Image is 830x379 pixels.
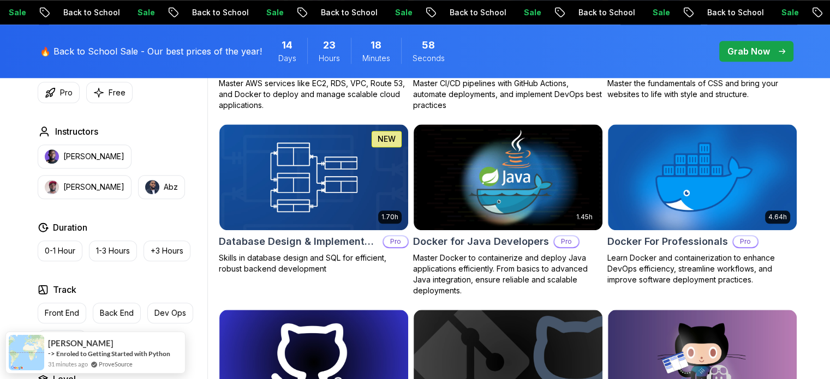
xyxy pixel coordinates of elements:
h2: Instructors [55,125,98,138]
p: Abz [164,182,178,192]
p: 1-3 Hours [96,245,130,256]
p: Front End [45,308,79,318]
p: 1.70h [381,213,398,221]
p: Pro [384,236,408,247]
p: 🔥 Back to School Sale - Our best prices of the year! [40,45,262,58]
p: Back to School [438,7,512,18]
span: [PERSON_NAME] [48,339,114,348]
p: Master the fundamentals of CSS and bring your websites to life with style and structure. [607,78,797,100]
span: 18 Minutes [371,38,381,53]
p: 4.64h [768,213,787,221]
p: Free [109,87,126,98]
span: 23 Hours [323,38,336,53]
p: 0-1 Hour [45,245,75,256]
p: NEW [378,134,396,145]
p: Back to School [309,7,383,18]
h2: Database Design & Implementation [219,234,378,249]
p: Learn Docker and containerization to enhance DevOps efficiency, streamline workflows, and improve... [607,252,797,285]
span: Hours [319,53,340,64]
span: 58 Seconds [422,38,435,53]
button: +3 Hours [144,240,190,261]
button: Free [86,82,133,103]
a: Docker for Java Developers card1.45hDocker for Java DevelopersProMaster Docker to containerize an... [413,124,603,296]
span: Minutes [362,53,390,64]
p: Back to School [180,7,254,18]
p: Sale [641,7,676,18]
span: Days [278,53,296,64]
p: [PERSON_NAME] [63,182,124,192]
p: Sale [126,7,160,18]
p: 1.45h [576,213,593,221]
button: Dev Ops [147,303,193,323]
p: Back to School [695,7,769,18]
h2: Docker for Java Developers [413,234,549,249]
a: Docker For Professionals card4.64hDocker For ProfessionalsProLearn Docker and containerization to... [607,124,797,285]
img: Docker for Java Developers card [414,124,602,230]
p: Master Docker to containerize and deploy Java applications efficiently. From basics to advanced J... [413,252,603,296]
h2: Track [53,283,76,296]
span: 14 Days [282,38,292,53]
button: Back End [93,303,141,323]
p: Grab Now [727,45,770,58]
p: Skills in database design and SQL for efficient, robust backend development [219,252,409,274]
p: Back to School [51,7,126,18]
p: Sale [769,7,804,18]
p: Pro [60,87,73,98]
p: Pro [733,236,757,247]
a: ProveSource [99,359,133,369]
p: Back End [100,308,134,318]
a: Database Design & Implementation card1.70hNEWDatabase Design & ImplementationProSkills in databas... [219,124,409,274]
span: Seconds [413,53,445,64]
p: Sale [383,7,418,18]
a: Enroled to Getting Started with Python [56,350,170,358]
p: [PERSON_NAME] [63,151,124,162]
h2: Docker For Professionals [607,234,728,249]
p: +3 Hours [151,245,183,256]
img: instructor img [145,180,159,194]
button: 0-1 Hour [38,240,82,261]
img: instructor img [45,149,59,164]
span: 31 minutes ago [48,359,88,369]
p: Sale [512,7,547,18]
img: Database Design & Implementation card [219,124,408,230]
p: Dev Ops [154,308,186,318]
button: Full Stack [38,330,86,351]
h2: Duration [53,221,87,234]
p: Master CI/CD pipelines with GitHub Actions, automate deployments, and implement DevOps best pract... [413,78,603,111]
p: Master AWS services like EC2, RDS, VPC, Route 53, and Docker to deploy and manage scalable cloud ... [219,78,409,111]
img: provesource social proof notification image [9,335,44,370]
button: instructor img[PERSON_NAME] [38,175,132,199]
button: instructor img[PERSON_NAME] [38,145,132,169]
p: Sale [254,7,289,18]
p: Pro [554,236,578,247]
span: -> [48,349,55,358]
img: Docker For Professionals card [608,124,797,230]
img: instructor img [45,180,59,194]
button: Pro [38,82,80,103]
button: instructor imgAbz [138,175,185,199]
p: Back to School [566,7,641,18]
button: 1-3 Hours [89,240,137,261]
button: Front End [38,303,86,323]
